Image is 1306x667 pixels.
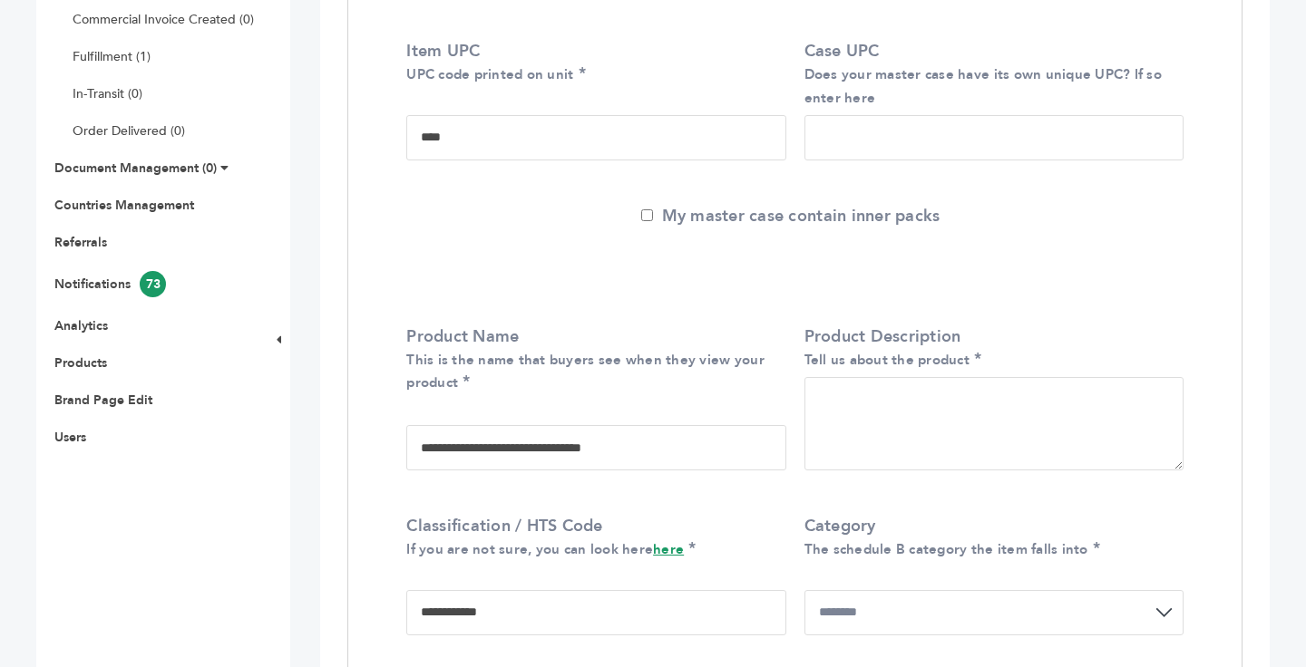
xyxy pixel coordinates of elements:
[406,65,573,83] small: UPC code printed on unit
[73,11,254,28] a: Commercial Invoice Created (0)
[804,40,1174,109] label: Case UPC
[54,275,166,293] a: Notifications73
[653,540,684,558] a: here
[406,515,776,560] label: Classification / HTS Code
[804,351,970,369] small: Tell us about the product
[406,40,776,85] label: Item UPC
[641,205,941,227] label: My master case contain inner packs
[641,209,653,221] input: My master case contain inner packs
[73,122,185,140] a: Order Delivered (0)
[73,85,142,102] a: In-Transit (0)
[54,317,108,334] a: Analytics
[54,354,107,372] a: Products
[54,234,107,251] a: Referrals
[73,48,151,65] a: Fulfillment (1)
[54,159,217,177] a: Document Management (0)
[54,391,152,409] a: Brand Page Edit
[140,271,166,297] span: 73
[406,325,776,394] label: Product Name
[804,325,1174,371] label: Product Description
[406,540,684,558] small: If you are not sure, you can look here
[54,429,86,446] a: Users
[54,197,194,214] a: Countries Management
[406,351,765,391] small: This is the name that buyers see when they view your product
[804,515,1174,560] label: Category
[804,65,1163,106] small: Does your master case have its own unique UPC? If so enter here
[804,540,1088,558] small: The schedule B category the item falls into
